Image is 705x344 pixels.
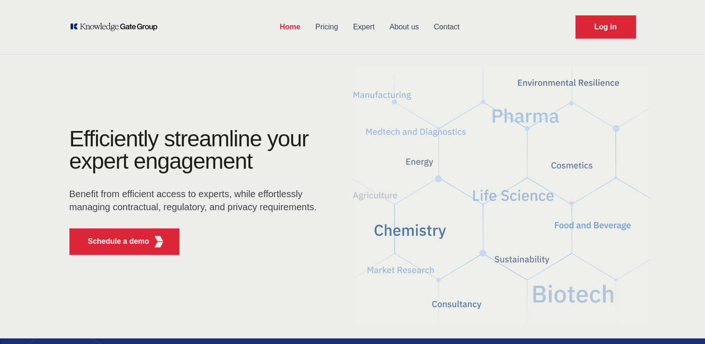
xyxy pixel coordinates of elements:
button: Schedule a demoKGG Fifth Element RED [69,228,180,255]
img: KGG Fifth Element RED [353,61,651,329]
a: Home [272,15,308,39]
p: Benefit from efficient access to experts, while effortlessly managing contractual, regulatory, an... [69,187,323,213]
a: Expert [346,15,382,39]
img: KGG Fifth Element RED [153,236,164,248]
a: KOL Knowledge Platform: Talk to Key External Experts (KEE) [69,22,164,32]
a: Pricing [308,15,346,39]
a: About us [382,15,426,39]
a: Contact [426,15,467,39]
h1: Efficiently streamline your expert engagement [69,126,309,173]
p: Schedule a demo [88,236,150,247]
a: Request Demo [575,15,636,39]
